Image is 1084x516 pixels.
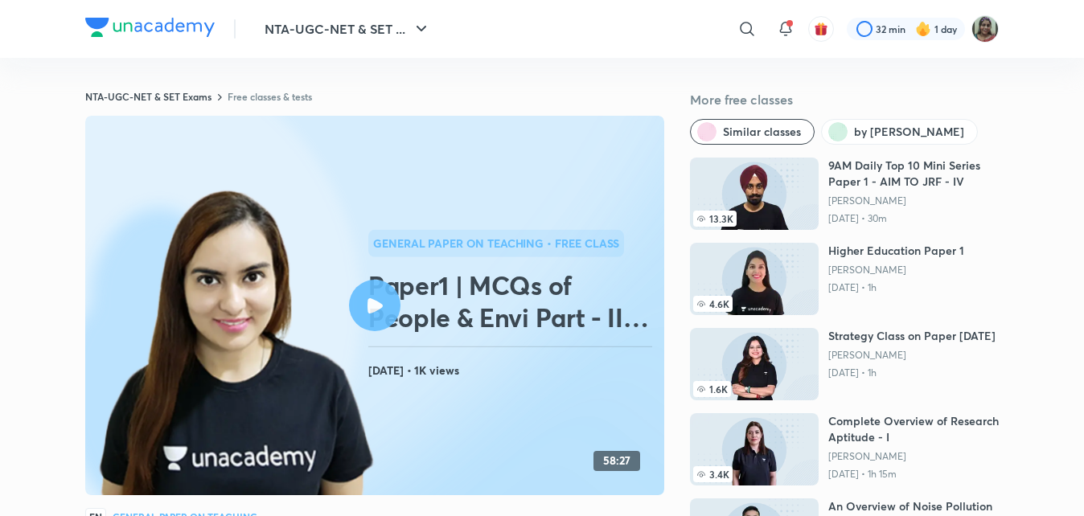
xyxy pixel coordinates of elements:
[85,90,211,103] a: NTA-UGC-NET & SET Exams
[828,212,999,225] p: [DATE] • 30m
[690,90,999,109] h5: More free classes
[693,466,733,482] span: 3.4K
[821,119,978,145] button: by Niharika Bhagtani
[255,13,441,45] button: NTA-UGC-NET & SET ...
[808,16,834,42] button: avatar
[693,211,737,227] span: 13.3K
[828,328,996,344] h6: Strategy Class on Paper [DATE]
[828,349,996,362] a: [PERSON_NAME]
[603,454,630,468] h4: 58:27
[828,243,964,259] h6: Higher Education Paper 1
[971,15,999,43] img: Shiva Acharya
[814,22,828,36] img: avatar
[368,269,658,334] h2: Paper1 | MCQs of People & Envi Part - II (Code : Niks28)
[828,450,999,463] a: [PERSON_NAME]
[723,124,801,140] span: Similar classes
[85,18,215,37] img: Company Logo
[828,264,964,276] a: [PERSON_NAME]
[828,413,999,445] h6: Complete Overview of Research Aptitude - I
[368,360,658,381] h4: [DATE] • 1K views
[828,367,996,379] p: [DATE] • 1h
[690,119,815,145] button: Similar classes
[228,90,312,103] a: Free classes & tests
[915,21,931,37] img: streak
[828,158,999,190] h6: 9AM Daily Top 10 Mini Series Paper 1 - AIM TO JRF - IV
[828,195,999,207] a: [PERSON_NAME]
[854,124,964,140] span: by Niharika Bhagtani
[828,281,964,294] p: [DATE] • 1h
[828,468,999,481] p: [DATE] • 1h 15m
[693,296,733,312] span: 4.6K
[693,381,731,397] span: 1.6K
[85,18,215,41] a: Company Logo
